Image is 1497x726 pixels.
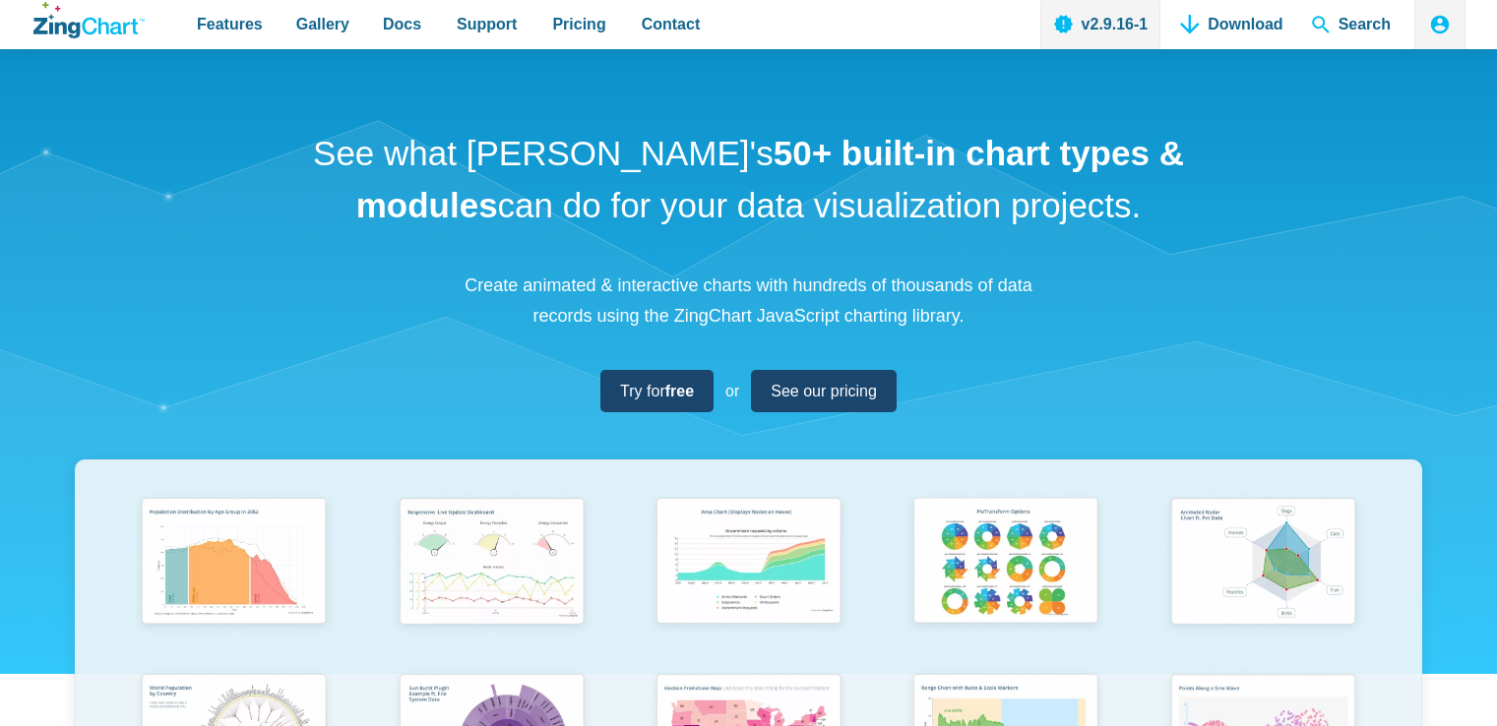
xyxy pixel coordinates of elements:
[383,11,421,37] span: Docs
[725,378,739,404] span: or
[33,2,145,38] a: ZingChart Logo. Click to return to the homepage
[389,490,594,636] img: Responsive Live Update Dashboard
[356,134,1184,224] strong: 50+ built-in chart types & modules
[1135,490,1392,666] a: Animated Radar Chart ft. Pet Data
[457,11,517,37] span: Support
[620,378,694,404] span: Try for
[306,128,1192,231] h1: See what [PERSON_NAME]'s can do for your data visualization projects.
[131,490,337,636] img: Population Distribution by Age Group in 2052
[197,11,263,37] span: Features
[362,490,619,666] a: Responsive Live Update Dashboard
[552,11,605,37] span: Pricing
[296,11,349,37] span: Gallery
[903,490,1108,636] img: Pie Transform Options
[642,11,701,37] span: Contact
[620,490,877,666] a: Area Chart (Displays Nodes on Hover)
[665,383,694,399] strong: free
[771,378,877,404] span: See our pricing
[877,490,1134,666] a: Pie Transform Options
[751,370,897,412] a: See our pricing
[600,370,714,412] a: Try forfree
[1160,490,1366,636] img: Animated Radar Chart ft. Pet Data
[105,490,362,666] a: Population Distribution by Age Group in 2052
[646,490,851,636] img: Area Chart (Displays Nodes on Hover)
[454,271,1044,331] p: Create animated & interactive charts with hundreds of thousands of data records using the ZingCha...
